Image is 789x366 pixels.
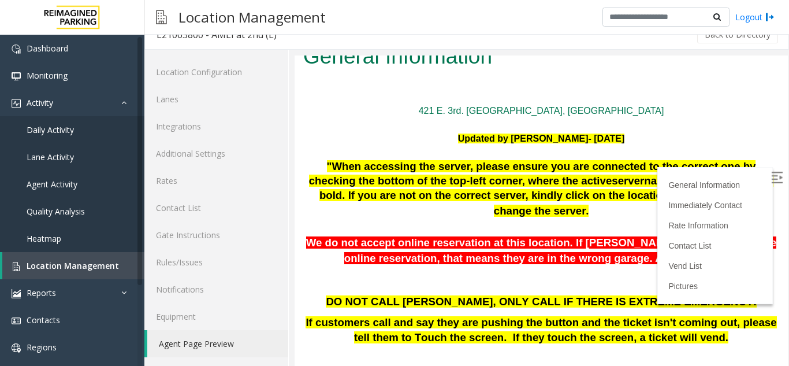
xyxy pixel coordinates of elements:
[12,262,21,271] img: 'icon'
[147,330,288,357] a: Agent Page Preview
[374,226,403,235] a: Pictures
[31,240,462,252] span: DO NOT CALL [PERSON_NAME], ONLY CALL IF THERE IS EXTREME EMERGENCY.
[27,342,57,353] span: Regions
[12,72,21,81] img: 'icon'
[144,113,288,140] a: Integrations
[144,303,288,330] a: Equipment
[156,3,167,31] img: pageIcon
[27,43,68,54] span: Dashboard
[144,194,288,221] a: Contact List
[27,179,77,190] span: Agent Activity
[12,181,482,209] span: We do not accept online reservation at this location. If [PERSON_NAME] is saying about the online...
[144,86,288,113] a: Lanes
[374,206,407,215] a: Vend List
[477,116,488,128] img: Open/Close Sidebar Menu
[765,11,775,23] img: logout
[374,125,445,134] a: General Information
[124,50,370,60] a: 421 E. 3rd. [GEOGRAPHIC_DATA], [GEOGRAPHIC_DATA]
[27,124,74,135] span: Daily Activity
[735,11,775,23] a: Logout
[2,252,144,279] a: Location Management
[12,289,21,298] img: 'icon'
[12,45,21,54] img: 'icon'
[27,260,119,271] span: Location Management
[14,105,462,131] span: "When accessing the server, please ensure you are connected to the correct one by checking the bo...
[144,140,288,167] a: Additional Settings
[374,165,434,175] a: Rate Information
[144,58,288,86] a: Location Configuration
[292,149,295,161] span: .
[144,276,288,303] a: Notifications
[144,221,288,249] a: Gate Instructions
[317,119,349,131] span: server
[12,99,21,108] img: 'icon'
[27,287,56,298] span: Reports
[163,78,330,88] font: Updated by [PERSON_NAME]- [DATE]
[173,3,332,31] h3: Location Management
[12,316,21,326] img: 'icon'
[144,167,288,194] a: Rates
[697,26,778,43] button: Back to Directory
[27,233,61,244] span: Heatmap
[25,119,479,161] span: name will be displayed in bold. If you are not on the correct server, kindly click on the locatio...
[374,145,448,154] a: Immediately Contact
[27,315,60,326] span: Contacts
[144,249,288,276] a: Rules/Issues
[27,97,53,108] span: Activity
[27,151,74,162] span: Lane Activity
[27,70,68,81] span: Monitoring
[11,261,482,288] font: If customers call and say they are pushing the button and the ticket isn't coming out, please tel...
[27,206,85,217] span: Quality Analysis
[157,27,277,42] div: L21063800 - AMLI at 2nd (L)
[374,186,416,195] a: Contact List
[12,343,21,353] img: 'icon'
